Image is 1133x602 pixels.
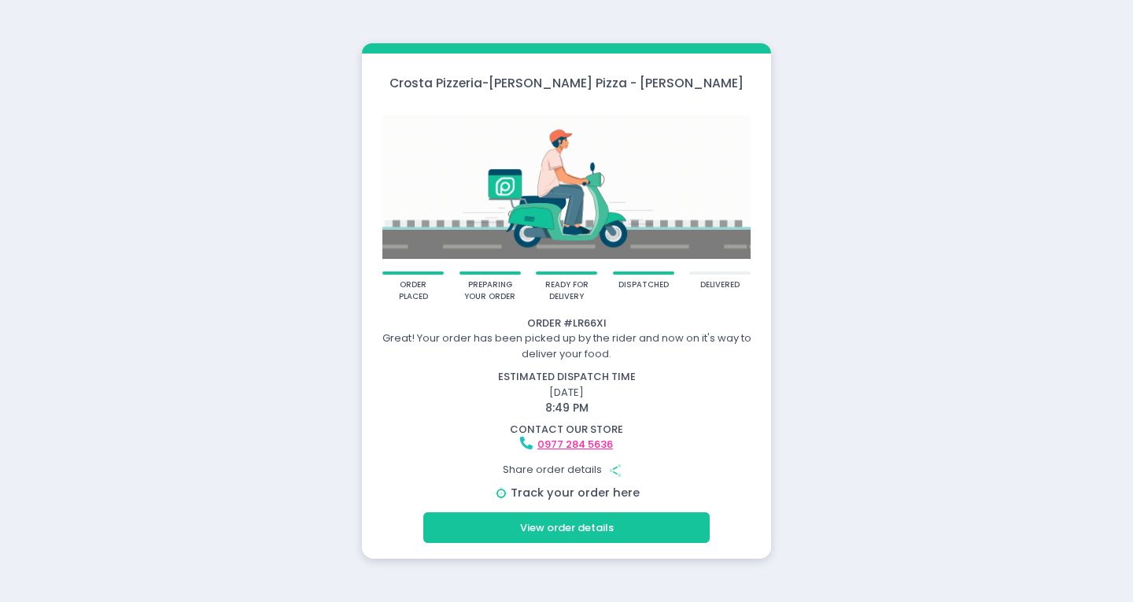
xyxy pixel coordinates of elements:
button: View order details [423,512,710,542]
div: delivered [700,279,740,291]
div: preparing your order [464,279,515,302]
div: contact our store [364,422,769,438]
div: [DATE] [355,369,779,416]
div: Crosta Pizzeria - [PERSON_NAME] Pizza - [PERSON_NAME] [362,74,771,92]
div: Great! Your order has been picked up by the rider and now on it's way to deliver your food. [364,331,769,361]
div: dispatched [618,279,669,291]
div: Order # LR66XI [364,316,769,331]
span: 8:49 PM [545,400,589,415]
div: order placed [388,279,439,302]
div: ready for delivery [541,279,592,302]
div: Share order details [364,455,769,485]
a: 0977 284 5636 [537,437,613,452]
a: Track your order here [511,485,640,500]
img: talkie [382,103,751,271]
div: estimated dispatch time [364,369,769,385]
